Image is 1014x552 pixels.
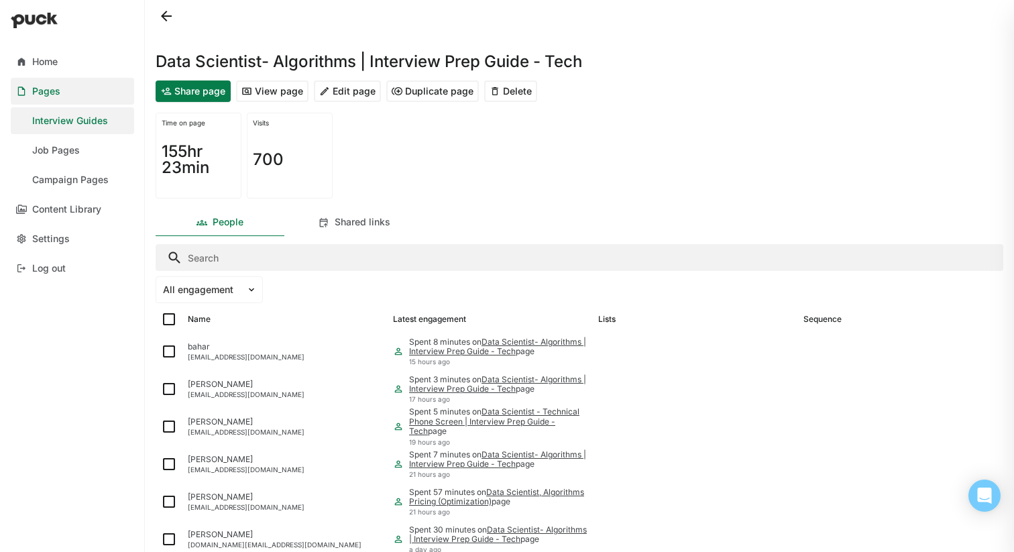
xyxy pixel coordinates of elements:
[162,119,235,127] div: Time on page
[188,492,382,502] div: [PERSON_NAME]
[188,455,382,464] div: [PERSON_NAME]
[156,244,1003,271] input: Search
[409,438,587,446] div: 19 hours ago
[188,428,382,436] div: [EMAIL_ADDRESS][DOMAIN_NAME]
[409,525,587,544] a: Data Scientist- Algorithms | Interview Prep Guide - Tech
[32,115,108,127] div: Interview Guides
[188,530,382,539] div: [PERSON_NAME]
[484,80,537,102] button: Delete
[188,503,382,511] div: [EMAIL_ADDRESS][DOMAIN_NAME]
[409,337,586,356] a: Data Scientist- Algorithms | Interview Prep Guide - Tech
[188,465,382,474] div: [EMAIL_ADDRESS][DOMAIN_NAME]
[11,107,134,134] a: Interview Guides
[409,449,586,469] a: Data Scientist- Algorithms | Interview Prep Guide - Tech
[32,233,70,245] div: Settings
[32,204,101,215] div: Content Library
[236,80,308,102] button: View page
[188,315,211,324] div: Name
[409,406,579,436] a: Data Scientist - Technical Phone Screen | Interview Prep Guide - Tech
[32,56,58,68] div: Home
[409,374,586,394] a: Data Scientist- Algorithms | Interview Prep Guide - Tech
[409,470,587,478] div: 21 hours ago
[32,86,60,97] div: Pages
[393,315,466,324] div: Latest engagement
[188,417,382,427] div: [PERSON_NAME]
[409,337,587,357] div: Spent 8 minutes on page
[409,375,587,394] div: Spent 3 minutes on page
[188,342,382,351] div: bahar
[11,166,134,193] a: Campaign Pages
[11,137,134,164] a: Job Pages
[253,152,284,168] h1: 700
[409,488,587,507] div: Spent 57 minutes on page
[32,174,109,186] div: Campaign Pages
[409,395,587,403] div: 17 hours ago
[409,525,587,545] div: Spent 30 minutes on page
[314,80,381,102] button: Edit page
[803,315,842,324] div: Sequence
[409,450,587,470] div: Spent 7 minutes on page
[386,80,479,102] button: Duplicate page
[162,144,235,176] h1: 155hr 23min
[213,217,243,228] div: People
[156,80,231,102] button: Share page
[253,119,327,127] div: Visits
[598,315,616,324] div: Lists
[335,217,390,228] div: Shared links
[32,145,80,156] div: Job Pages
[11,225,134,252] a: Settings
[409,487,584,506] a: Data Scientist, Algorithms Pricing (Optimization)
[188,390,382,398] div: [EMAIL_ADDRESS][DOMAIN_NAME]
[409,357,587,366] div: 15 hours ago
[11,48,134,75] a: Home
[11,78,134,105] a: Pages
[188,380,382,389] div: [PERSON_NAME]
[409,407,587,436] div: Spent 5 minutes on page
[32,263,66,274] div: Log out
[156,54,582,70] h1: Data Scientist- Algorithms | Interview Prep Guide - Tech
[409,508,587,516] div: 21 hours ago
[188,353,382,361] div: [EMAIL_ADDRESS][DOMAIN_NAME]
[11,196,134,223] a: Content Library
[968,480,1001,512] div: Open Intercom Messenger
[188,541,382,549] div: [DOMAIN_NAME][EMAIL_ADDRESS][DOMAIN_NAME]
